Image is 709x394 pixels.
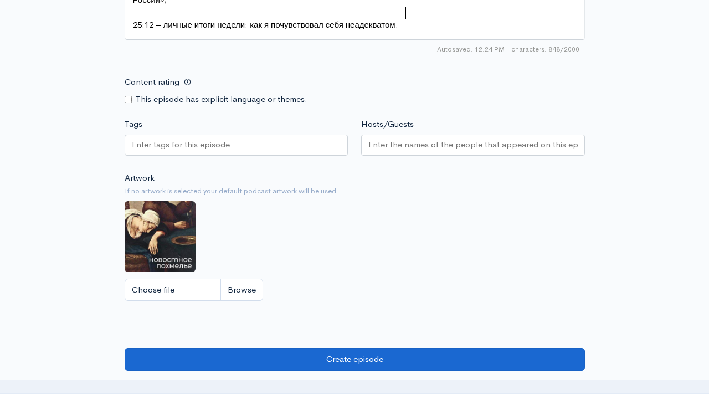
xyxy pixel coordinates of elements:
[511,44,579,54] span: 848/2000
[125,71,179,94] label: Content rating
[437,44,505,54] span: Autosaved: 12:24 PM
[125,186,585,197] small: If no artwork is selected your default podcast artwork will be used
[368,139,578,151] input: Enter the names of the people that appeared on this episode
[125,172,155,185] label: Artwork
[125,118,142,131] label: Tags
[132,139,232,151] input: Enter tags for this episode
[133,19,398,30] span: 25:12 – личные итоги недели: как я почувствовал себя неадекватом.
[136,93,307,106] label: This episode has explicit language or themes.
[125,348,585,371] input: Create episode
[361,118,414,131] label: Hosts/Guests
